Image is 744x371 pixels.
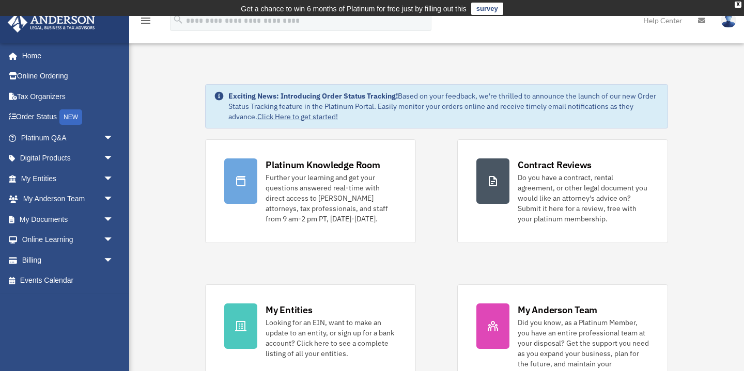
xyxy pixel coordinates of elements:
[103,230,124,251] span: arrow_drop_down
[518,172,649,224] div: Do you have a contract, rental agreement, or other legal document you would like an attorney's ad...
[266,303,312,316] div: My Entities
[721,13,736,28] img: User Pic
[735,2,741,8] div: close
[457,139,668,243] a: Contract Reviews Do you have a contract, rental agreement, or other legal document you would like...
[266,172,397,224] div: Further your learning and get your questions answered real-time with direct access to [PERSON_NAM...
[7,66,129,87] a: Online Ordering
[103,189,124,210] span: arrow_drop_down
[59,109,82,125] div: NEW
[7,168,129,189] a: My Entitiesarrow_drop_down
[139,18,152,27] a: menu
[139,14,152,27] i: menu
[266,158,380,171] div: Platinum Knowledge Room
[518,303,597,316] div: My Anderson Team
[241,3,467,15] div: Get a chance to win 6 months of Platinum for free just by filling out this
[228,91,659,122] div: Based on your feedback, we're thrilled to announce the launch of our new Order Status Tracking fe...
[257,112,338,121] a: Click Here to get started!
[7,107,129,128] a: Order StatusNEW
[173,14,184,25] i: search
[7,86,129,107] a: Tax Organizers
[7,148,129,169] a: Digital Productsarrow_drop_down
[471,3,503,15] a: survey
[103,148,124,169] span: arrow_drop_down
[266,317,397,359] div: Looking for an EIN, want to make an update to an entity, or sign up for a bank account? Click her...
[228,91,398,101] strong: Exciting News: Introducing Order Status Tracking!
[103,209,124,230] span: arrow_drop_down
[7,250,129,270] a: Billingarrow_drop_down
[205,139,416,243] a: Platinum Knowledge Room Further your learning and get your questions answered real-time with dire...
[103,127,124,149] span: arrow_drop_down
[7,209,129,230] a: My Documentsarrow_drop_down
[518,158,592,171] div: Contract Reviews
[7,45,124,66] a: Home
[5,12,98,33] img: Anderson Advisors Platinum Portal
[103,250,124,271] span: arrow_drop_down
[7,189,129,209] a: My Anderson Teamarrow_drop_down
[7,127,129,148] a: Platinum Q&Aarrow_drop_down
[103,168,124,189] span: arrow_drop_down
[7,230,129,250] a: Online Learningarrow_drop_down
[7,270,129,291] a: Events Calendar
